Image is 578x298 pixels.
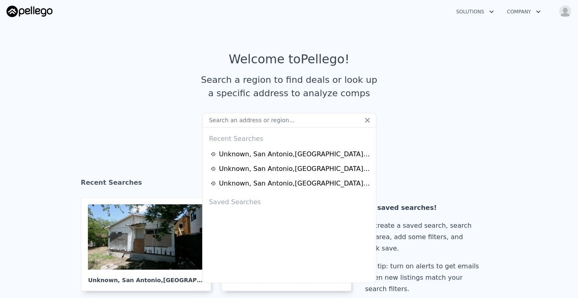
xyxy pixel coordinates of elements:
div: No saved searches! [365,202,482,214]
a: Unknown, San Antonio,[GEOGRAPHIC_DATA] 78202 [81,197,218,291]
button: Company [500,4,547,19]
span: , [GEOGRAPHIC_DATA] 78207 [301,277,392,283]
div: Unknown , San Antonio [88,270,204,284]
div: Search a region to find deals or look up a specific address to analyze comps [198,73,380,100]
div: Unknown , San Antonio , [GEOGRAPHIC_DATA] 78202 [219,149,370,159]
button: Solutions [449,4,500,19]
a: Unknown, San Antonio,[GEOGRAPHIC_DATA] 78202 [211,149,370,159]
div: Welcome to Pellego ! [229,52,349,67]
div: Saved Searches [206,191,373,210]
img: avatar [558,5,571,18]
img: Pellego [7,6,52,17]
div: Recent Searches [206,127,373,147]
a: Unknown, San Antonio,[GEOGRAPHIC_DATA] 78223 [211,179,370,188]
span: , [GEOGRAPHIC_DATA] 78202 [161,277,252,283]
div: Unknown , San Antonio , [GEOGRAPHIC_DATA] 78223 [219,179,370,188]
div: Recent Searches [81,171,497,197]
div: Unknown , San Antonio , [GEOGRAPHIC_DATA] 78207 [219,164,370,174]
input: Search an address or region... [202,113,376,127]
div: To create a saved search, search an area, add some filters, and click save. [365,220,482,254]
div: Pro tip: turn on alerts to get emails when new listings match your search filters. [365,261,482,295]
a: Unknown, San Antonio,[GEOGRAPHIC_DATA] 78207 [211,164,370,174]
